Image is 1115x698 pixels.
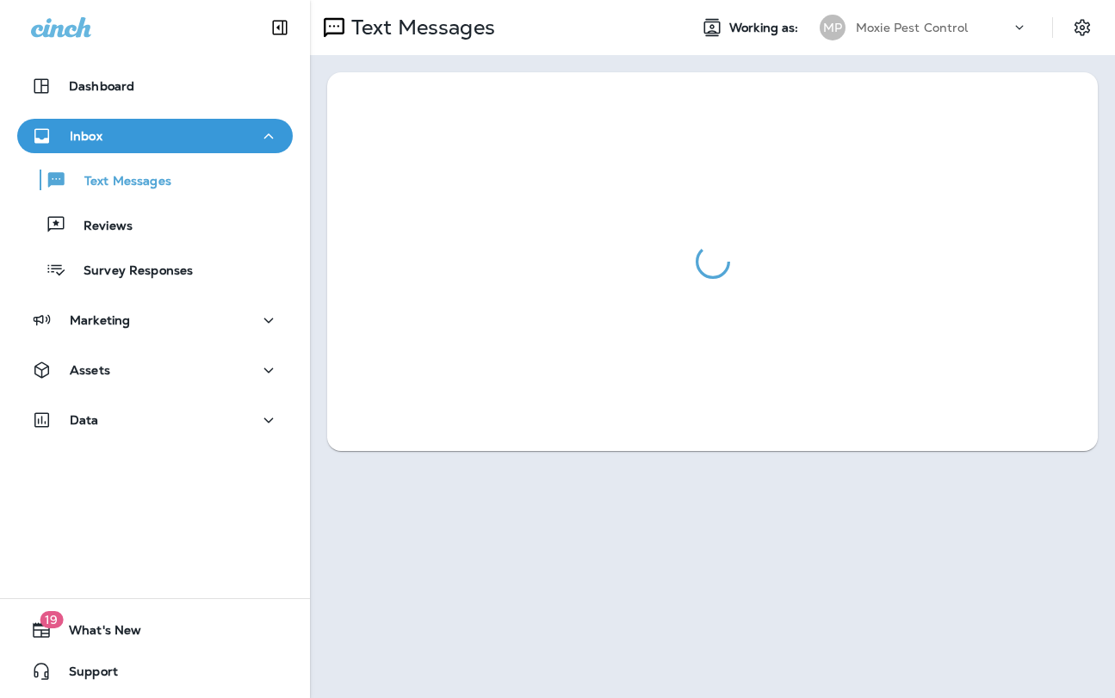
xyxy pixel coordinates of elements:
[70,363,110,377] p: Assets
[17,613,293,647] button: 19What's New
[70,313,130,327] p: Marketing
[67,174,171,190] p: Text Messages
[66,263,193,280] p: Survey Responses
[52,664,118,685] span: Support
[344,15,495,40] p: Text Messages
[17,162,293,198] button: Text Messages
[17,207,293,243] button: Reviews
[17,69,293,103] button: Dashboard
[820,15,846,40] div: MP
[17,119,293,153] button: Inbox
[66,219,133,235] p: Reviews
[17,654,293,689] button: Support
[17,303,293,337] button: Marketing
[70,129,102,143] p: Inbox
[256,10,304,45] button: Collapse Sidebar
[69,79,134,93] p: Dashboard
[70,413,99,427] p: Data
[729,21,802,35] span: Working as:
[1067,12,1098,43] button: Settings
[52,623,141,644] span: What's New
[856,21,969,34] p: Moxie Pest Control
[40,611,63,628] span: 19
[17,353,293,387] button: Assets
[17,403,293,437] button: Data
[17,251,293,287] button: Survey Responses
